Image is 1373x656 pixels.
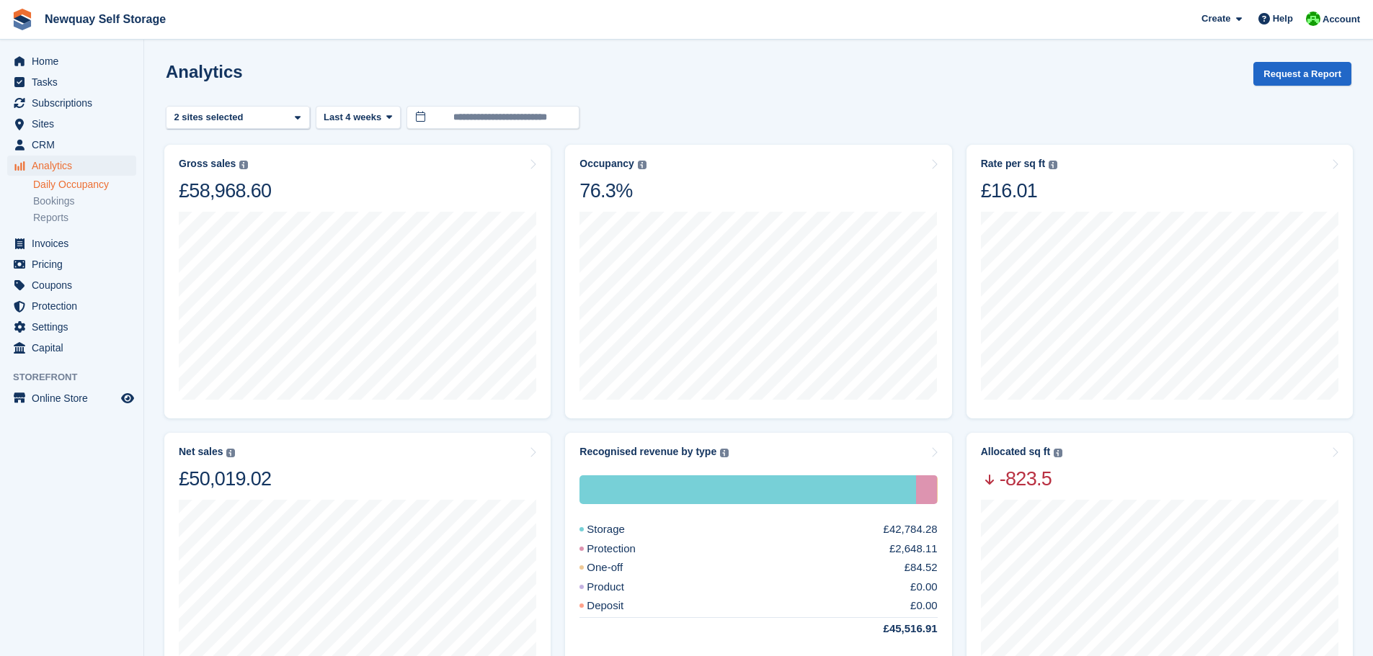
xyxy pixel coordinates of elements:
div: £84.52 [905,560,938,576]
div: Product [579,579,659,596]
span: Invoices [32,233,118,253]
span: Settings [32,317,118,337]
div: Storage [579,475,916,504]
div: Protection [579,541,670,557]
a: menu [7,388,136,408]
a: Daily Occupancy [33,178,136,192]
img: stora-icon-8386f47178a22dfd0bd8f6a31ec36ba5ce8667c1dd55bd0f319d3a0aa187defe.svg [12,9,33,30]
a: Bookings [33,194,136,208]
a: Preview store [119,390,136,407]
div: Recognised revenue by type [579,446,716,458]
div: £0.00 [910,598,938,614]
div: £16.01 [981,179,1057,203]
span: -823.5 [981,467,1062,491]
span: Protection [32,296,118,316]
span: Pricing [32,254,118,274]
a: menu [7,338,136,358]
img: icon-info-grey-7440780725fd019a000dd9b08b2336e03edf1995a4989e88bcd33f0948082b44.svg [720,449,729,457]
a: menu [7,233,136,253]
div: £50,019.02 [179,467,271,491]
span: Sites [32,114,118,134]
div: £45,516.91 [849,621,938,637]
span: Coupons [32,275,118,295]
div: £58,968.60 [179,179,271,203]
div: One-off [579,560,657,576]
div: £2,648.11 [889,541,938,557]
span: Last 4 weeks [324,110,381,125]
div: Allocated sq ft [981,446,1050,458]
img: icon-info-grey-7440780725fd019a000dd9b08b2336e03edf1995a4989e88bcd33f0948082b44.svg [638,161,646,169]
a: menu [7,51,136,71]
a: menu [7,275,136,295]
a: menu [7,93,136,113]
button: Last 4 weeks [316,106,401,130]
span: Home [32,51,118,71]
div: Storage [579,521,659,538]
div: Net sales [179,446,223,458]
a: Reports [33,211,136,225]
div: Occupancy [579,158,634,170]
span: Online Store [32,388,118,408]
span: CRM [32,135,118,155]
a: menu [7,114,136,134]
span: Tasks [32,72,118,92]
h2: Analytics [166,62,243,81]
a: menu [7,156,136,176]
span: Capital [32,338,118,358]
div: £42,784.28 [884,521,938,538]
img: icon-info-grey-7440780725fd019a000dd9b08b2336e03edf1995a4989e88bcd33f0948082b44.svg [226,449,235,457]
div: Deposit [579,598,658,614]
img: icon-info-grey-7440780725fd019a000dd9b08b2336e03edf1995a4989e88bcd33f0948082b44.svg [239,161,248,169]
div: 76.3% [579,179,646,203]
div: Rate per sq ft [981,158,1045,170]
img: icon-info-grey-7440780725fd019a000dd9b08b2336e03edf1995a4989e88bcd33f0948082b44.svg [1054,449,1062,457]
div: Gross sales [179,158,236,170]
a: menu [7,317,136,337]
span: Help [1273,12,1293,26]
div: £0.00 [910,579,938,596]
span: Storefront [13,370,143,385]
img: icon-info-grey-7440780725fd019a000dd9b08b2336e03edf1995a4989e88bcd33f0948082b44.svg [1049,161,1057,169]
button: Request a Report [1253,62,1351,86]
a: Newquay Self Storage [39,7,172,31]
div: Protection [916,475,937,504]
span: Account [1323,12,1360,27]
span: Analytics [32,156,118,176]
a: menu [7,296,136,316]
span: Create [1201,12,1230,26]
div: 2 sites selected [172,110,249,125]
a: menu [7,135,136,155]
span: Subscriptions [32,93,118,113]
a: menu [7,254,136,274]
img: Baylor [1306,12,1320,26]
a: menu [7,72,136,92]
